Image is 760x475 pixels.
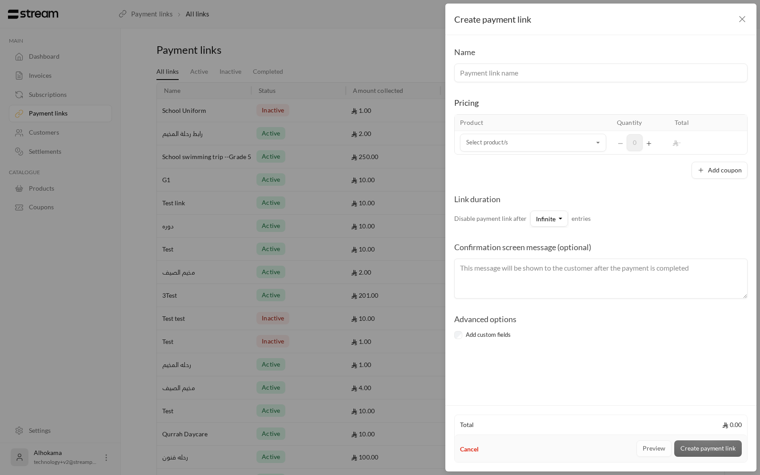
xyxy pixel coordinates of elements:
td: - [669,131,727,154]
button: Cancel [460,445,479,454]
table: Selected Products [454,114,748,155]
th: Quantity [612,115,669,131]
div: Pricing [454,96,748,109]
span: Infinite [536,215,556,223]
span: 0.00 [722,420,742,429]
input: Payment link name [454,64,748,82]
th: Product [455,115,612,131]
div: Name [454,46,475,58]
button: Open [593,137,604,148]
span: 0 [627,134,643,151]
span: Create payment link [454,14,531,24]
label: Add custom fields [466,331,511,339]
button: Add coupon [692,162,748,179]
div: Confirmation screen message (optional) [454,241,591,253]
div: Link duration [454,193,591,205]
span: Disable payment link after [454,215,527,222]
th: Total [669,115,727,131]
span: Total [460,420,474,429]
span: entries [572,215,591,222]
div: Advanced options [454,313,516,325]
